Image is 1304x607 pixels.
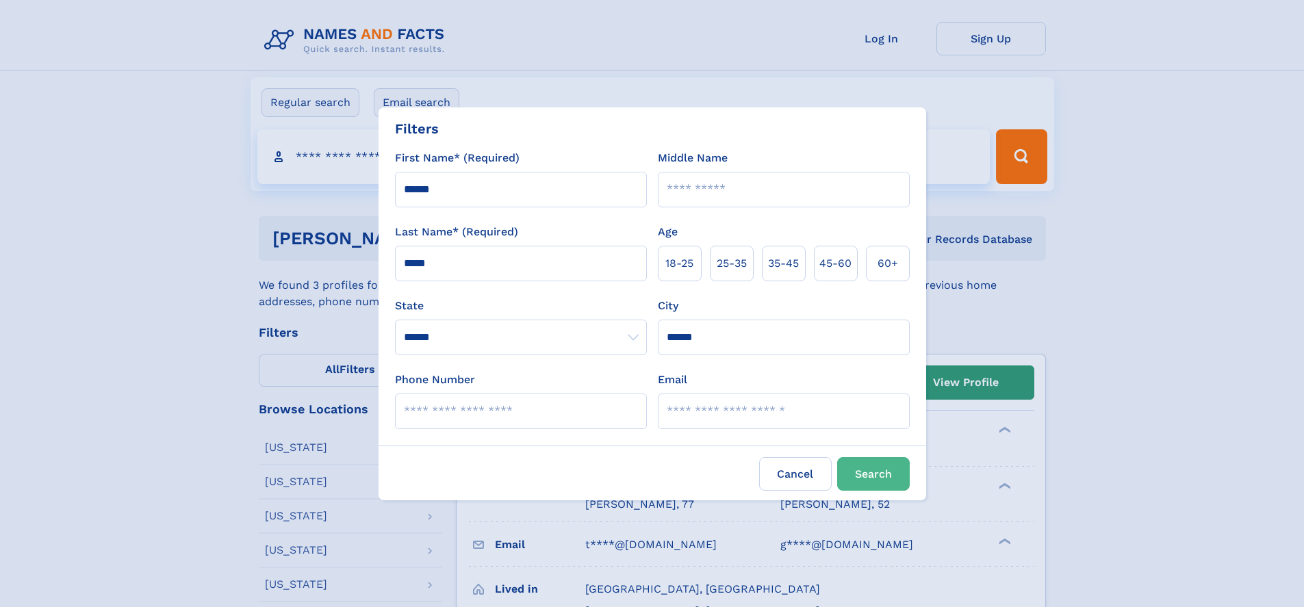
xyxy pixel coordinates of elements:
[878,255,898,272] span: 60+
[395,298,647,314] label: State
[658,150,728,166] label: Middle Name
[395,118,439,139] div: Filters
[759,457,832,491] label: Cancel
[717,255,747,272] span: 25‑35
[658,224,678,240] label: Age
[768,255,799,272] span: 35‑45
[395,372,475,388] label: Phone Number
[395,150,520,166] label: First Name* (Required)
[658,298,678,314] label: City
[837,457,910,491] button: Search
[665,255,693,272] span: 18‑25
[658,372,687,388] label: Email
[819,255,852,272] span: 45‑60
[395,224,518,240] label: Last Name* (Required)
